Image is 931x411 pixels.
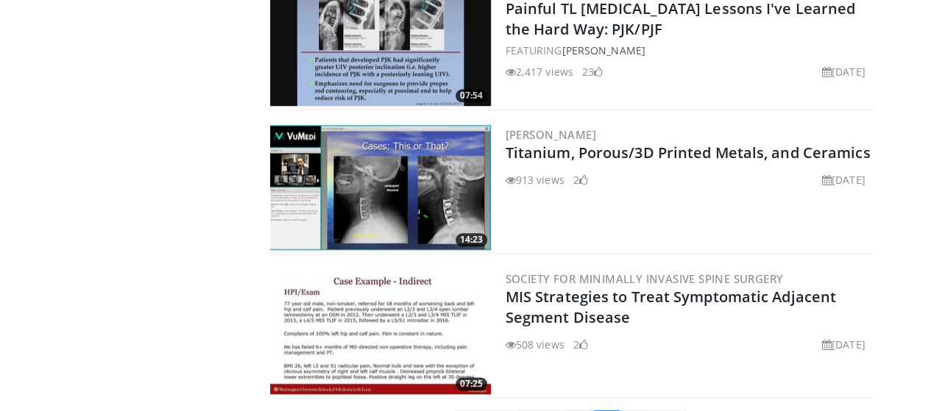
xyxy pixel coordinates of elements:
a: Society for Minimally Invasive Spine Surgery [506,271,784,286]
a: [PERSON_NAME] [562,43,645,57]
li: [DATE] [822,64,865,79]
a: 07:25 [270,269,491,394]
a: MIS Strategies to Treat Symptomatic Adjacent Segment Disease [506,287,836,327]
a: [PERSON_NAME] [506,127,596,142]
li: 508 views [506,337,564,352]
li: 2,417 views [506,64,573,79]
span: 07:54 [456,89,487,102]
li: [DATE] [822,172,865,187]
li: 2 [573,172,588,187]
li: [DATE] [822,337,865,352]
li: 23 [582,64,603,79]
li: 2 [573,337,588,352]
img: 5e660f29-dd53-4071-a0c9-b51b575ea470.300x170_q85_crop-smart_upscale.jpg [270,269,491,394]
img: 61a89154-f40a-438c-90fb-0fa55b8fcc5b.300x170_q85_crop-smart_upscale.jpg [270,125,491,250]
li: 913 views [506,172,564,187]
span: 14:23 [456,233,487,246]
a: Titanium, Porous/3D Printed Metals, and Ceramics [506,143,871,162]
a: 14:23 [270,125,491,250]
div: FEATURING [506,43,871,58]
span: 07:25 [456,377,487,390]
